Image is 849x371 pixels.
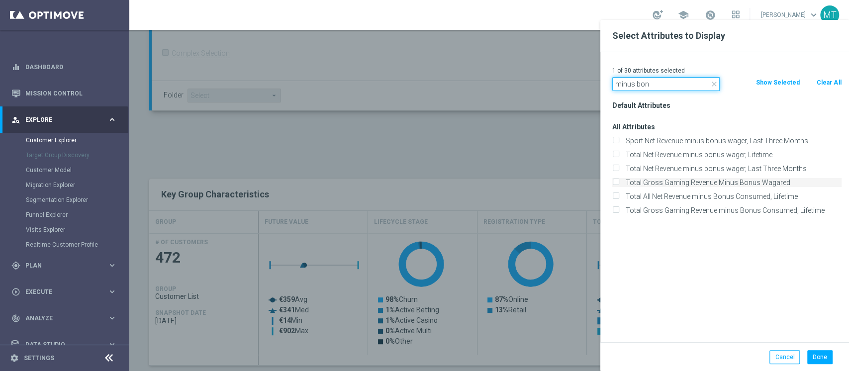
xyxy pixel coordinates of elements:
div: Target Group Discovery [26,148,128,163]
div: MT [820,5,839,24]
i: equalizer [11,63,20,72]
button: Show Selected [755,77,800,88]
span: Data Studio [25,342,107,348]
label: Total Net Revenue minus bonus wager, Last Three Months [622,164,842,173]
h2: Select Attributes to Display [612,30,837,42]
div: Realtime Customer Profile [26,237,128,252]
button: Done [807,350,833,364]
i: settings [10,354,19,363]
label: Total Gross Gaming Revenue minus Bonus Consumed, Lifetime [622,206,842,215]
a: Realtime Customer Profile [26,241,103,249]
div: Execute [11,287,107,296]
button: Data Studio keyboard_arrow_right [11,341,117,349]
i: keyboard_arrow_right [107,313,117,323]
a: Visits Explorer [26,226,103,234]
div: Visits Explorer [26,222,128,237]
div: Migration Explorer [26,178,128,192]
div: Mission Control [11,80,117,106]
div: Customer Explorer [26,133,128,148]
button: gps_fixed Plan keyboard_arrow_right [11,262,117,270]
i: keyboard_arrow_right [107,261,117,270]
i: keyboard_arrow_right [107,287,117,296]
a: Customer Explorer [26,136,103,144]
i: play_circle_outline [11,287,20,296]
div: Plan [11,261,107,270]
label: Total Net Revenue minus bonus wager, Lifetime [622,150,842,159]
div: Dashboard [11,54,117,80]
a: Dashboard [25,54,117,80]
a: Customer Model [26,166,103,174]
span: Plan [25,263,107,269]
i: keyboard_arrow_right [107,340,117,349]
a: Segmentation Explorer [26,196,103,204]
div: Analyze [11,314,107,323]
button: Clear All [816,77,842,88]
button: Cancel [769,350,800,364]
a: Mission Control [25,80,117,106]
label: Sport Net Revenue minus bonus wager, Last Three Months [622,136,842,145]
button: equalizer Dashboard [11,63,117,71]
input: Search [612,77,720,91]
a: Funnel Explorer [26,211,103,219]
div: Segmentation Explorer [26,192,128,207]
span: Execute [25,289,107,295]
button: person_search Explore keyboard_arrow_right [11,116,117,124]
div: Funnel Explorer [26,207,128,222]
i: keyboard_arrow_right [107,115,117,124]
i: person_search [11,115,20,124]
span: Analyze [25,315,107,321]
p: 1 of 30 attributes selected [612,67,842,75]
button: track_changes Analyze keyboard_arrow_right [11,314,117,322]
div: Customer Model [26,163,128,178]
h3: Default Attributes [612,101,842,110]
a: Migration Explorer [26,181,103,189]
div: Explore [11,115,107,124]
div: Data Studio [11,340,107,349]
i: track_changes [11,314,20,323]
label: Total Gross Gaming Revenue Minus Bonus Wagared [622,178,842,187]
span: keyboard_arrow_down [808,9,819,20]
span: Explore [25,117,107,123]
h3: All Attributes [612,122,842,131]
i: gps_fixed [11,261,20,270]
a: [PERSON_NAME]keyboard_arrow_down [760,7,820,22]
button: play_circle_outline Execute keyboard_arrow_right [11,288,117,296]
label: Total All Net Revenue minus Bonus Consumed, Lifetime [622,192,842,201]
span: school [678,9,689,20]
i: close [710,80,718,88]
a: Settings [24,355,54,361]
button: Mission Control [11,90,117,97]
